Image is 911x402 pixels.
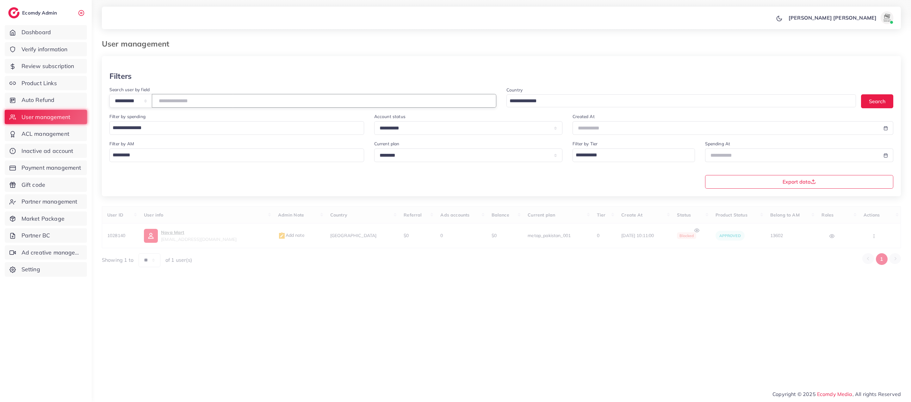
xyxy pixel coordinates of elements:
a: Partner BC [5,228,87,243]
a: Verify information [5,42,87,57]
a: Setting [5,262,87,277]
span: ACL management [22,130,69,138]
span: Market Package [22,215,65,223]
a: Inactive ad account [5,144,87,158]
span: User management [22,113,70,121]
span: Setting [22,265,40,273]
span: Payment management [22,164,81,172]
span: Partner management [22,198,77,206]
div: Search for option [109,121,364,135]
div: Search for option [109,148,364,162]
a: Market Package [5,211,87,226]
img: logo [8,7,20,18]
span: Ad creative management [22,248,82,257]
span: Product Links [22,79,57,87]
span: Partner BC [22,231,50,240]
a: Dashboard [5,25,87,40]
p: [PERSON_NAME] [PERSON_NAME] [789,14,877,22]
a: logoEcomdy Admin [8,7,59,18]
div: Search for option [506,94,856,107]
input: Search for option [507,96,848,106]
span: Dashboard [22,28,51,36]
div: Search for option [573,148,695,162]
span: Auto Refund [22,96,55,104]
input: Search for option [110,122,356,133]
a: [PERSON_NAME] [PERSON_NAME]avatar [785,11,896,24]
img: avatar [881,11,893,24]
a: Auto Refund [5,93,87,107]
h2: Ecomdy Admin [22,10,59,16]
span: Inactive ad account [22,147,73,155]
input: Search for option [573,150,686,160]
a: Product Links [5,76,87,91]
a: User management [5,110,87,124]
a: Review subscription [5,59,87,73]
a: Ad creative management [5,245,87,260]
span: Verify information [22,45,68,53]
a: Gift code [5,178,87,192]
a: Partner management [5,194,87,209]
input: Search for option [110,150,356,160]
span: Gift code [22,181,45,189]
span: Review subscription [22,62,74,70]
a: Payment management [5,160,87,175]
a: ACL management [5,127,87,141]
